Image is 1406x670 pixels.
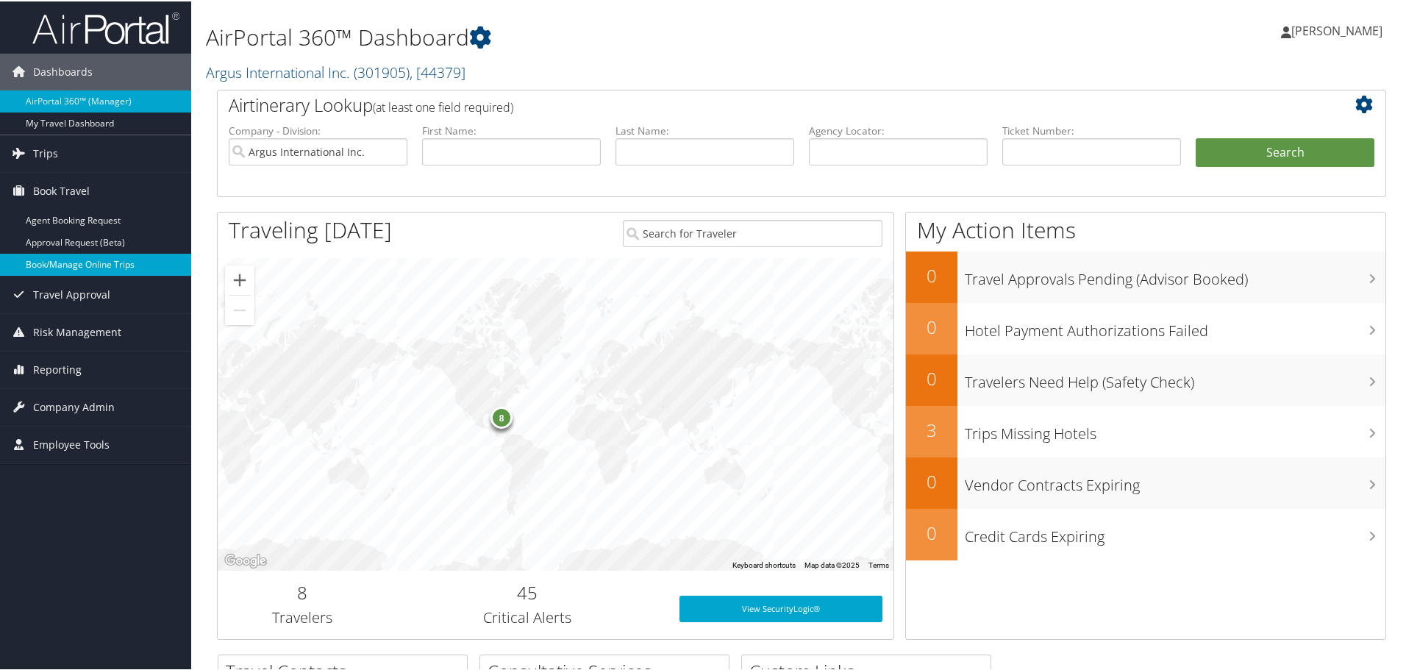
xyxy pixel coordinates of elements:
[33,275,110,312] span: Travel Approval
[809,122,988,137] label: Agency Locator:
[1002,122,1181,137] label: Ticket Number:
[32,10,179,44] img: airportal-logo.png
[229,122,407,137] label: Company - Division:
[906,507,1385,559] a: 0Credit Cards Expiring
[906,313,957,338] h2: 0
[373,98,513,114] span: (at least one field required)
[225,264,254,293] button: Zoom in
[221,550,270,569] a: Open this area in Google Maps (opens a new window)
[965,260,1385,288] h3: Travel Approvals Pending (Advisor Booked)
[965,466,1385,494] h3: Vendor Contracts Expiring
[33,134,58,171] span: Trips
[33,313,121,349] span: Risk Management
[906,405,1385,456] a: 3Trips Missing Hotels
[33,350,82,387] span: Reporting
[906,456,1385,507] a: 0Vendor Contracts Expiring
[422,122,601,137] label: First Name:
[965,518,1385,546] h3: Credit Cards Expiring
[33,52,93,89] span: Dashboards
[206,21,1000,51] h1: AirPortal 360™ Dashboard
[221,550,270,569] img: Google
[229,91,1277,116] h2: Airtinerary Lookup
[33,425,110,462] span: Employee Tools
[354,61,410,81] span: ( 301905 )
[906,302,1385,353] a: 0Hotel Payment Authorizations Failed
[229,213,392,244] h1: Traveling [DATE]
[965,415,1385,443] h3: Trips Missing Hotels
[906,468,957,493] h2: 0
[732,559,796,569] button: Keyboard shortcuts
[225,294,254,324] button: Zoom out
[615,122,794,137] label: Last Name:
[679,594,882,621] a: View SecurityLogic®
[490,405,513,427] div: 8
[906,250,1385,302] a: 0Travel Approvals Pending (Advisor Booked)
[965,363,1385,391] h3: Travelers Need Help (Safety Check)
[906,365,957,390] h2: 0
[1196,137,1374,166] button: Search
[804,560,860,568] span: Map data ©2025
[906,353,1385,405] a: 0Travelers Need Help (Safety Check)
[229,606,376,627] h3: Travelers
[868,560,889,568] a: Terms (opens in new tab)
[906,416,957,441] h2: 3
[398,579,657,604] h2: 45
[965,312,1385,340] h3: Hotel Payment Authorizations Failed
[33,171,90,208] span: Book Travel
[906,519,957,544] h2: 0
[1291,21,1382,38] span: [PERSON_NAME]
[1281,7,1397,51] a: [PERSON_NAME]
[33,388,115,424] span: Company Admin
[410,61,465,81] span: , [ 44379 ]
[906,262,957,287] h2: 0
[623,218,882,246] input: Search for Traveler
[206,61,465,81] a: Argus International Inc.
[906,213,1385,244] h1: My Action Items
[229,579,376,604] h2: 8
[398,606,657,627] h3: Critical Alerts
